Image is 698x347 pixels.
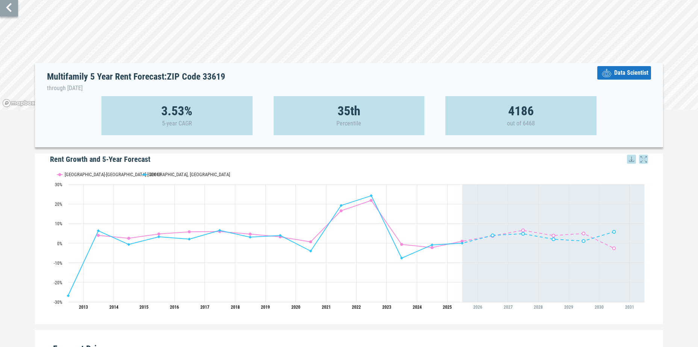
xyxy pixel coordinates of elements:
[443,305,452,310] tspan: 2025
[79,305,88,310] tspan: 2013
[261,305,270,310] tspan: 2019
[200,305,209,310] tspan: 2017
[279,234,282,237] path: Friday, 28 Jun, 19:00, 3.92. 33619.
[248,236,251,239] path: Thursday, 28 Jun, 19:00, 3.06. 33619.
[491,230,615,242] g: 33619, line 4 of 4 with 5 data points.
[142,172,162,177] button: Show 33619
[430,243,433,246] path: Friday, 28 Jun, 19:00, -0.89. 33619.
[162,120,192,127] p: 5-year CAGR
[612,247,615,250] path: Friday, 28 Jun, 19:00, -2.59. Tampa-St. Petersburg-Clearwater, FL.
[597,66,651,80] button: Data Scientist
[57,172,134,177] button: Show Tampa-St. Petersburg-Clearwater, FL
[339,210,342,213] path: Monday, 28 Jun, 19:00, 16.52. Tampa-St. Petersburg-Clearwater, FL.
[338,107,360,115] strong: 35th
[57,241,62,246] text: 0%
[54,280,62,285] text: -20%
[552,234,555,237] path: Wednesday, 28 Jun, 19:00, 3.9. Tampa-St. Petersburg-Clearwater, FL.
[218,229,221,232] path: Wednesday, 28 Jun, 19:00, 6.51. 33619.
[322,305,331,310] tspan: 2021
[625,305,634,310] tspan: 2031
[248,233,251,236] path: Thursday, 28 Jun, 19:00, 4.63. Tampa-St. Petersburg-Clearwater, FL.
[336,120,361,127] p: Percentile
[309,240,312,243] path: Sunday, 28 Jun, 19:00, 0.66. Tampa-St. Petersburg-Clearwater, FL.
[352,305,361,310] tspan: 2022
[55,202,62,207] text: 20%
[521,232,524,235] path: Monday, 28 Jun, 19:00, 4.81. 33619.
[188,238,191,241] path: Tuesday, 28 Jun, 19:00, 2.05. 33619.
[2,99,35,107] a: Mapbox logo
[309,250,312,253] path: Sunday, 28 Jun, 19:00, -4.03. 33619.
[170,305,179,310] tspan: 2016
[507,120,535,127] p: out of 6468
[127,237,130,240] path: Saturday, 28 Jun, 19:00, 2.51. Tampa-St. Petersburg-Clearwater, FL.
[400,243,403,246] path: Wednesday, 28 Jun, 19:00, -0.62. Tampa-St. Petersburg-Clearwater, FL.
[534,305,543,310] tspan: 2028
[139,305,148,310] tspan: 2015
[47,83,225,93] p: through [DATE]
[97,229,100,232] path: Friday, 28 Jun, 19:00, 6.33. 33619.
[473,305,482,310] tspan: 2026
[50,165,648,315] svg: Interactive chart
[508,107,534,115] strong: 4186
[54,261,62,266] text: -10%
[109,305,118,310] tspan: 2014
[339,204,342,207] path: Monday, 28 Jun, 19:00, 19.22. 33619.
[552,238,555,241] path: Wednesday, 28 Jun, 19:00, 2.03. 33619.
[521,229,524,232] path: Monday, 28 Jun, 19:00, 6.55. Tampa-St. Petersburg-Clearwater, FL.
[564,305,573,310] tspan: 2029
[612,230,615,233] path: Friday, 28 Jun, 19:00, 5.79. 33619.
[400,257,403,260] path: Wednesday, 28 Jun, 19:00, -7.64. 33619.
[54,300,62,305] text: -30%
[582,232,585,235] path: Thursday, 28 Jun, 19:00, 4.93. Tampa-St. Petersburg-Clearwater, FL.
[291,305,300,310] tspan: 2020
[55,221,62,226] text: 10%
[127,243,130,246] path: Saturday, 28 Jun, 19:00, -0.66. 33619.
[230,305,239,310] tspan: 2018
[412,305,421,310] tspan: 2024
[50,154,648,165] h5: Rent Growth and 5-Year Forecast
[50,165,648,315] div: Rent Growth and 5-Year Forecast. Highcharts interactive chart.
[382,305,391,310] tspan: 2023
[157,235,160,238] path: Sunday, 28 Jun, 19:00, 3.27. 33619.
[582,240,585,243] path: Thursday, 28 Jun, 19:00, 1.1. 33619.
[67,294,70,297] path: Thursday, 28 Jun, 19:00, -26.83. 33619.
[614,68,648,77] span: Data Scientist
[491,234,494,237] path: Sunday, 28 Jun, 19:00, 3.98. 33619.
[161,107,192,115] strong: 3.53%
[369,194,372,197] path: Tuesday, 28 Jun, 19:00, 24.23. 33619.
[504,305,513,310] tspan: 2027
[460,242,463,245] path: Saturday, 28 Jun, 19:00, 0.02. 33619.
[595,305,604,310] tspan: 2030
[55,182,62,187] text: 30%
[188,230,191,233] path: Tuesday, 28 Jun, 19:00, 5.8. Tampa-St. Petersburg-Clearwater, FL.
[47,72,225,93] h1: Multifamily 5 Year Rent Forecast: ZIP Code 33619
